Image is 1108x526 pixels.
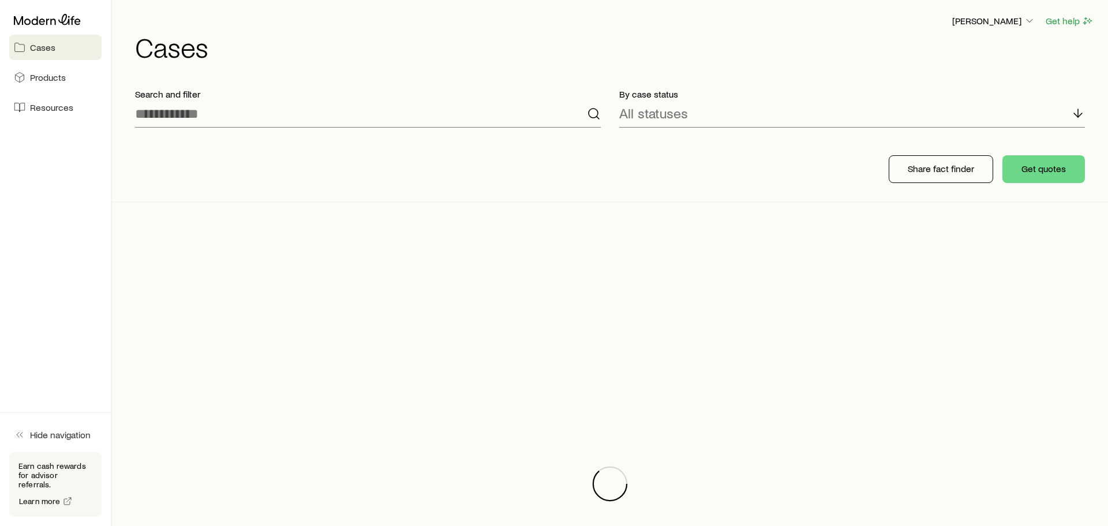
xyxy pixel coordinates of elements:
span: Hide navigation [30,429,91,441]
button: Hide navigation [9,422,102,447]
button: [PERSON_NAME] [952,14,1036,28]
button: Share fact finder [889,155,993,183]
h1: Cases [135,33,1094,61]
p: All statuses [619,105,688,121]
p: By case status [619,88,1085,100]
a: Cases [9,35,102,60]
p: Share fact finder [908,163,974,174]
p: [PERSON_NAME] [952,15,1035,27]
div: Earn cash rewards for advisor referrals.Learn more [9,452,102,517]
button: Get quotes [1002,155,1085,183]
span: Learn more [19,497,61,505]
a: Products [9,65,102,90]
span: Resources [30,102,73,113]
button: Get help [1045,14,1094,28]
span: Cases [30,42,55,53]
span: Products [30,72,66,83]
a: Resources [9,95,102,120]
p: Search and filter [135,88,601,100]
p: Earn cash rewards for advisor referrals. [18,461,92,489]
